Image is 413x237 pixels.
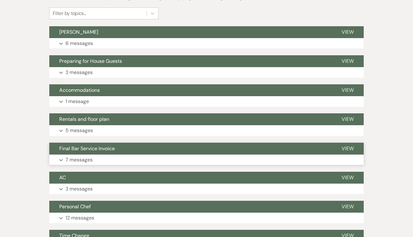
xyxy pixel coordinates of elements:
span: View [342,29,354,35]
button: Rentals and floor plan [49,113,332,125]
span: Personal Chef [59,203,91,210]
button: 3 messages [49,184,364,194]
p: 7 messages [66,156,93,164]
button: Accommodations [49,84,332,96]
span: View [342,58,354,64]
p: 12 messages [66,214,94,222]
button: View [332,113,364,125]
span: View [342,174,354,181]
button: Personal Chef [49,201,332,213]
p: 1 message [66,97,89,106]
p: 5 messages [66,126,93,135]
span: View [342,116,354,122]
span: Rentals and floor plan [59,116,109,122]
div: Filter by topics... [53,10,86,17]
button: 1 message [49,96,364,107]
button: AC [49,172,332,184]
button: View [332,201,364,213]
button: 5 messages [49,125,364,136]
span: AC [59,174,66,181]
button: Final Bar Service Invoice [49,143,332,155]
button: [PERSON_NAME] [49,26,332,38]
span: Preparing for House Guests [59,58,122,64]
p: 3 messages [66,68,93,77]
button: Preparing for House Guests [49,55,332,67]
button: 3 messages [49,67,364,78]
span: View [342,203,354,210]
p: 3 messages [66,185,93,193]
button: 12 messages [49,213,364,223]
button: View [332,84,364,96]
button: 6 messages [49,38,364,49]
span: Final Bar Service Invoice [59,145,115,152]
button: 7 messages [49,155,364,165]
button: View [332,172,364,184]
span: View [342,145,354,152]
button: View [332,143,364,155]
span: [PERSON_NAME] [59,29,98,35]
button: View [332,55,364,67]
span: View [342,87,354,93]
button: View [332,26,364,38]
span: Accommodations [59,87,100,93]
p: 6 messages [66,39,93,47]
